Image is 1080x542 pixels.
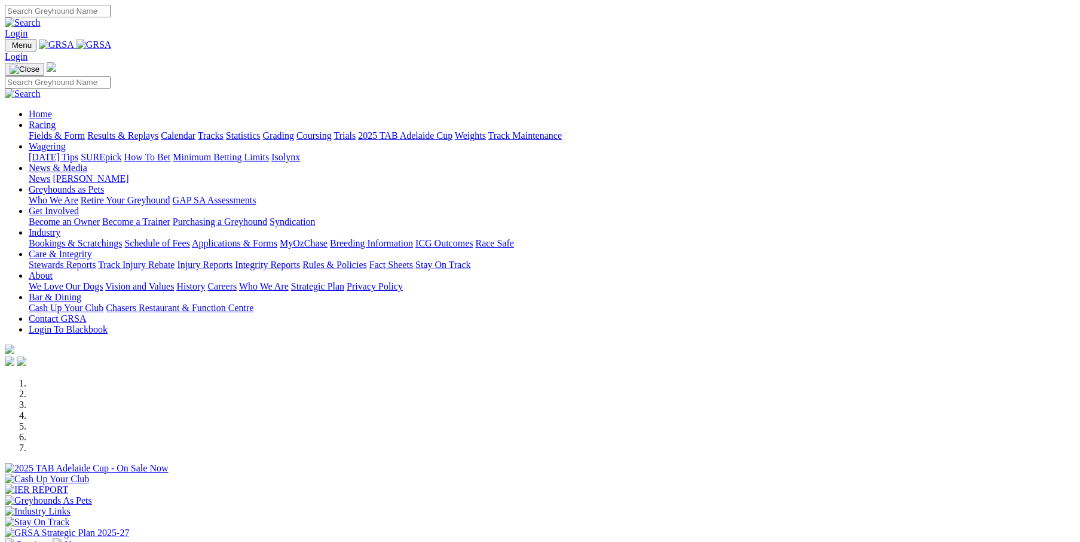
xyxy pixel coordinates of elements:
a: 2025 TAB Adelaide Cup [358,130,452,141]
a: Care & Integrity [29,249,92,259]
a: We Love Our Dogs [29,281,103,291]
a: Statistics [226,130,261,141]
img: 2025 TAB Adelaide Cup - On Sale Now [5,463,169,474]
a: MyOzChase [280,238,328,248]
a: Who We Are [29,195,78,205]
a: SUREpick [81,152,121,162]
div: Get Involved [29,217,1075,227]
img: GRSA Strategic Plan 2025-27 [5,528,129,538]
a: Applications & Forms [192,238,277,248]
a: History [176,281,205,291]
a: Calendar [161,130,195,141]
a: Grading [263,130,294,141]
a: Privacy Policy [347,281,403,291]
img: GRSA [39,39,74,50]
a: Who We Are [239,281,289,291]
input: Search [5,5,111,17]
a: Fields & Form [29,130,85,141]
img: Greyhounds As Pets [5,495,92,506]
a: Race Safe [475,238,513,248]
a: Bar & Dining [29,292,81,302]
div: Bar & Dining [29,303,1075,313]
a: Racing [29,120,56,130]
button: Toggle navigation [5,63,44,76]
div: Industry [29,238,1075,249]
a: Chasers Restaurant & Function Centre [106,303,253,313]
a: News & Media [29,163,87,173]
a: Results & Replays [87,130,158,141]
input: Search [5,76,111,89]
a: Tracks [198,130,224,141]
div: Care & Integrity [29,260,1075,270]
a: ICG Outcomes [415,238,473,248]
img: GRSA [77,39,112,50]
a: Login [5,51,27,62]
a: Rules & Policies [302,260,367,270]
a: Stay On Track [415,260,470,270]
img: facebook.svg [5,357,14,366]
div: About [29,281,1075,292]
a: Weights [455,130,486,141]
a: Industry [29,227,60,237]
a: Integrity Reports [235,260,300,270]
a: Fact Sheets [369,260,413,270]
img: IER REPORT [5,485,68,495]
a: Become an Owner [29,217,100,227]
div: Racing [29,130,1075,141]
a: Schedule of Fees [124,238,189,248]
a: Vision and Values [105,281,174,291]
a: Injury Reports [177,260,232,270]
a: Retire Your Greyhound [81,195,170,205]
a: GAP SA Assessments [173,195,256,205]
a: News [29,173,50,184]
img: Close [10,65,39,74]
a: Track Injury Rebate [98,260,175,270]
a: Become a Trainer [102,217,170,227]
a: [DATE] Tips [29,152,78,162]
img: logo-grsa-white.png [5,345,14,354]
img: Search [5,17,41,28]
a: Track Maintenance [488,130,562,141]
a: Contact GRSA [29,313,86,324]
img: twitter.svg [17,357,26,366]
img: Search [5,89,41,99]
a: About [29,270,53,281]
div: News & Media [29,173,1075,184]
a: Wagering [29,141,66,151]
a: Isolynx [271,152,300,162]
a: Breeding Information [330,238,413,248]
div: Wagering [29,152,1075,163]
a: Greyhounds as Pets [29,184,104,194]
span: Menu [12,41,32,50]
a: Trials [334,130,356,141]
img: Industry Links [5,506,71,517]
a: How To Bet [124,152,171,162]
a: Cash Up Your Club [29,303,103,313]
a: Stewards Reports [29,260,96,270]
img: Cash Up Your Club [5,474,89,485]
a: Purchasing a Greyhound [173,217,267,227]
a: Careers [207,281,237,291]
a: Syndication [270,217,315,227]
img: logo-grsa-white.png [47,62,56,72]
a: [PERSON_NAME] [53,173,129,184]
a: Home [29,109,52,119]
a: Bookings & Scratchings [29,238,122,248]
div: Greyhounds as Pets [29,195,1075,206]
a: Strategic Plan [291,281,344,291]
a: Login [5,28,27,38]
a: Minimum Betting Limits [173,152,269,162]
img: Stay On Track [5,517,69,528]
button: Toggle navigation [5,39,36,51]
a: Coursing [296,130,332,141]
a: Login To Blackbook [29,324,108,334]
a: Get Involved [29,206,79,216]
